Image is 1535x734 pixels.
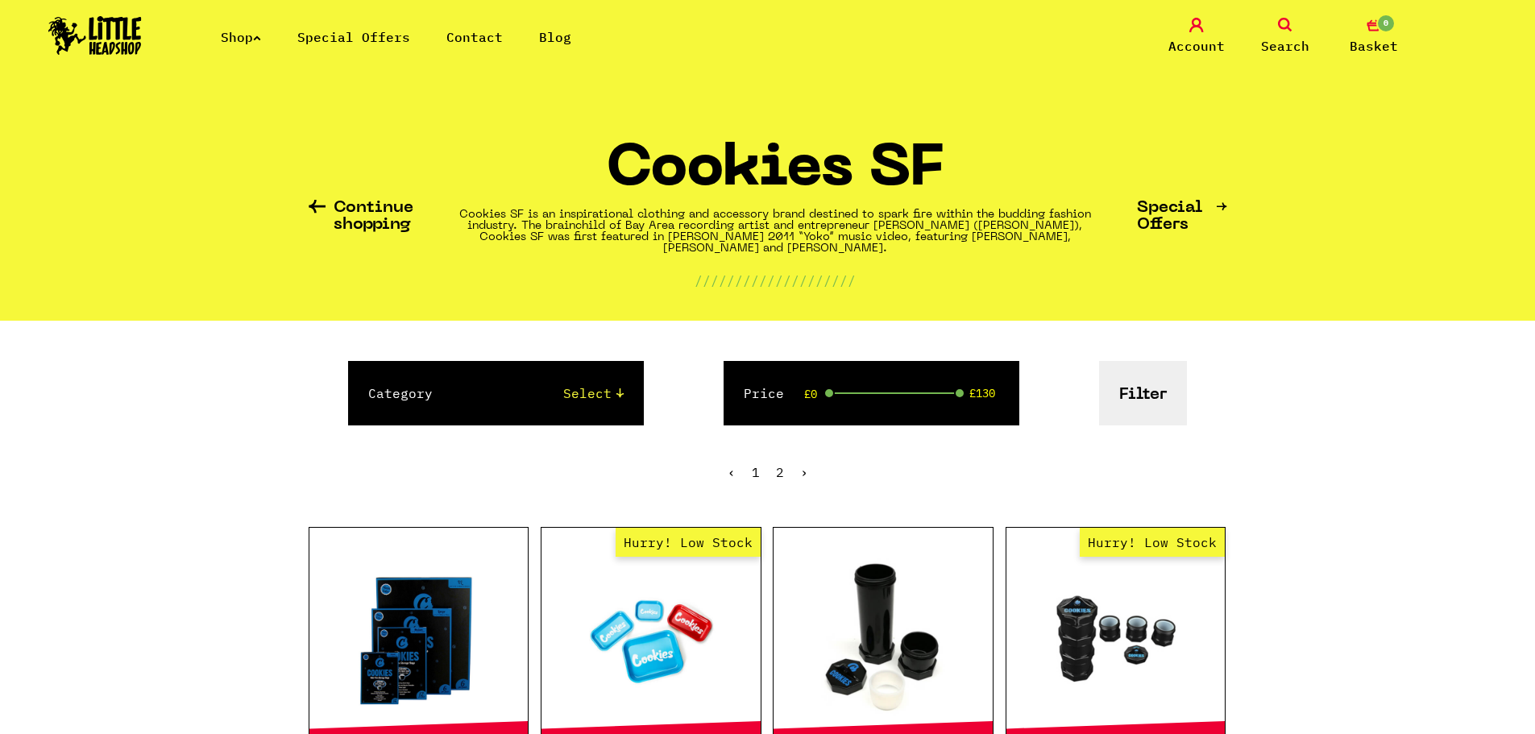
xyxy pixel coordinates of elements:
[728,466,736,479] li: « Previous
[744,384,784,403] label: Price
[616,528,761,557] span: Hurry! Low Stock
[1261,36,1309,56] span: Search
[969,387,995,400] span: £130
[446,29,503,45] a: Contact
[800,464,808,480] a: Next »
[539,29,571,45] a: Blog
[1168,36,1225,56] span: Account
[1080,528,1225,557] span: Hurry! Low Stock
[1245,18,1325,56] a: Search
[752,464,760,480] span: 1
[606,143,944,209] h1: Cookies SF
[368,384,433,403] label: Category
[1137,200,1227,234] a: Special Offers
[1376,14,1396,33] span: 0
[48,16,142,55] img: Little Head Shop Logo
[1006,556,1226,717] a: Hurry! Low Stock
[309,200,413,234] a: Continue shopping
[541,556,761,717] a: Hurry! Low Stock
[459,209,1091,254] strong: Cookies SF is an inspirational clothing and accessory brand destined to spark fire within the bud...
[297,29,410,45] a: Special Offers
[804,388,817,400] span: £0
[695,271,856,290] p: ////////////////////
[1350,36,1398,56] span: Basket
[1334,18,1414,56] a: 0 Basket
[776,464,784,480] a: 2
[221,29,261,45] a: Shop
[1099,361,1187,425] button: Filter
[728,464,736,480] span: ‹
